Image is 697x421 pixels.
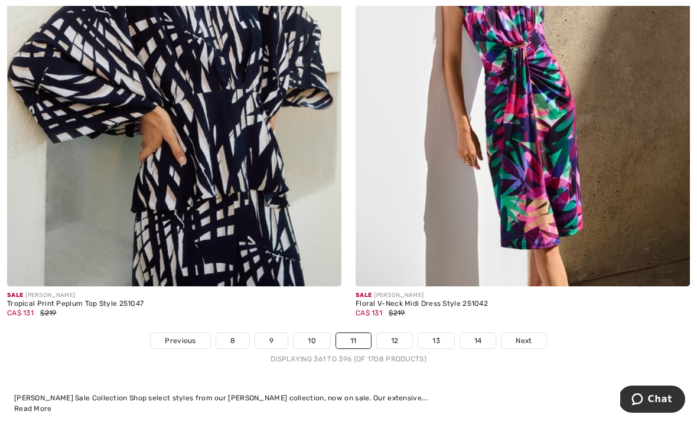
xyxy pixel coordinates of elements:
a: 10 [294,333,330,348]
div: [PERSON_NAME] [7,291,341,300]
div: [PERSON_NAME] Sale Collection Shop select styles from our [PERSON_NAME] collection, now on sale. ... [14,393,683,403]
a: 8 [216,333,249,348]
span: Sale [7,292,23,299]
a: 11 [336,333,371,348]
span: CA$ 131 [356,309,382,317]
a: Previous [151,333,210,348]
span: Next [516,335,532,346]
span: Sale [356,292,372,299]
div: [PERSON_NAME] [356,291,690,300]
span: Previous [165,335,196,346]
div: Floral V-Neck Midi Dress Style 251042 [356,300,690,308]
a: 12 [377,333,413,348]
a: 9 [255,333,288,348]
a: 14 [460,333,496,348]
a: Next [501,333,546,348]
iframe: Opens a widget where you can chat to one of our agents [620,386,685,415]
span: $219 [40,309,56,317]
span: Read More [14,404,52,413]
a: 13 [418,333,454,348]
span: CA$ 131 [7,309,34,317]
span: $219 [389,309,405,317]
div: Tropical Print Peplum Top Style 251047 [7,300,341,308]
